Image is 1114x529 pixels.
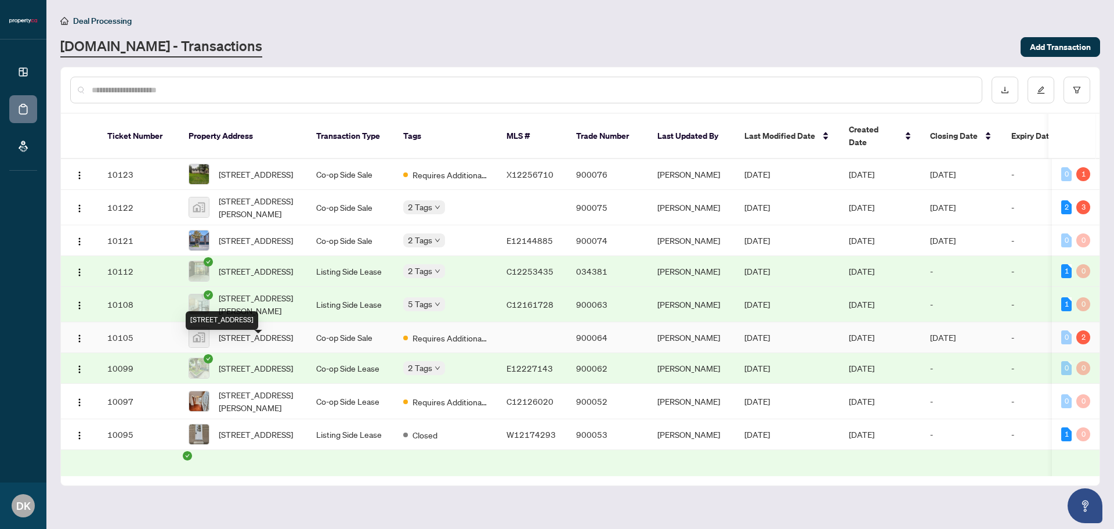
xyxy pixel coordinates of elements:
[70,198,89,217] button: Logo
[435,204,440,210] span: down
[1061,297,1072,311] div: 1
[507,169,554,179] span: X12256710
[567,419,648,450] td: 900053
[1061,394,1072,408] div: 0
[98,353,179,384] td: 10099
[744,129,815,142] span: Last Modified Date
[1076,200,1090,214] div: 3
[307,159,394,190] td: Co-op Side Sale
[307,287,394,322] td: Listing Side Lease
[307,256,394,287] td: Listing Side Lease
[1030,38,1091,56] span: Add Transaction
[189,358,209,378] img: thumbnail-img
[75,268,84,277] img: Logo
[1002,114,1083,159] th: Expiry Date
[189,164,209,184] img: thumbnail-img
[567,190,648,225] td: 900075
[189,424,209,444] img: thumbnail-img
[567,322,648,353] td: 900064
[204,257,213,267] span: check-circle
[921,287,1002,322] td: -
[75,237,84,246] img: Logo
[1061,330,1072,344] div: 0
[219,362,293,375] span: [STREET_ADDRESS]
[921,322,1002,353] td: [DATE]
[408,297,432,311] span: 5 Tags
[75,334,84,343] img: Logo
[186,311,258,330] div: [STREET_ADDRESS]
[307,419,394,450] td: Listing Side Lease
[567,287,648,322] td: 900063
[1002,287,1083,322] td: -
[648,353,735,384] td: [PERSON_NAME]
[744,169,770,179] span: [DATE]
[648,190,735,225] td: [PERSON_NAME]
[189,294,209,314] img: thumbnail-img
[744,299,770,310] span: [DATE]
[648,256,735,287] td: [PERSON_NAME]
[849,266,874,276] span: [DATE]
[1001,86,1009,94] span: download
[435,365,440,371] span: down
[307,384,394,419] td: Co-op Side Lease
[1076,264,1090,278] div: 0
[189,391,209,411] img: thumbnail-img
[744,235,770,246] span: [DATE]
[849,235,874,246] span: [DATE]
[1068,488,1102,523] button: Open asap
[1076,167,1090,181] div: 1
[921,419,1002,450] td: -
[1076,297,1090,311] div: 0
[60,37,262,57] a: [DOMAIN_NAME] - Transactions
[849,123,898,149] span: Created Date
[70,328,89,347] button: Logo
[744,266,770,276] span: [DATE]
[930,129,978,142] span: Closing Date
[435,268,440,274] span: down
[567,384,648,419] td: 900052
[1028,77,1054,103] button: edit
[921,353,1002,384] td: -
[435,237,440,243] span: down
[567,353,648,384] td: 900062
[70,295,89,314] button: Logo
[219,331,293,344] span: [STREET_ADDRESS]
[497,114,567,159] th: MLS #
[98,322,179,353] td: 10105
[413,332,488,344] span: Requires Additional Docs
[921,256,1002,287] td: -
[648,419,735,450] td: [PERSON_NAME]
[189,231,209,250] img: thumbnail-img
[1002,159,1083,190] td: -
[744,332,770,343] span: [DATE]
[189,261,209,281] img: thumbnail-img
[648,159,735,190] td: [PERSON_NAME]
[567,159,648,190] td: 900076
[219,195,298,220] span: [STREET_ADDRESS][PERSON_NAME]
[219,428,293,441] span: [STREET_ADDRESS]
[567,225,648,256] td: 900074
[921,384,1002,419] td: -
[1076,361,1090,375] div: 0
[1011,129,1054,142] span: Expiry Date
[75,365,84,374] img: Logo
[1076,427,1090,441] div: 0
[567,114,648,159] th: Trade Number
[1061,264,1072,278] div: 1
[1076,330,1090,344] div: 2
[849,332,874,343] span: [DATE]
[183,451,192,460] span: check-circle
[307,225,394,256] td: Co-op Side Sale
[744,202,770,213] span: [DATE]
[394,114,497,159] th: Tags
[98,287,179,322] td: 10108
[70,165,89,183] button: Logo
[1061,200,1072,214] div: 2
[1061,233,1072,247] div: 0
[507,299,554,310] span: C12161728
[16,498,31,514] span: DK
[204,290,213,300] span: check-circle
[98,419,179,450] td: 10095
[1002,190,1083,225] td: -
[408,361,432,375] span: 2 Tags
